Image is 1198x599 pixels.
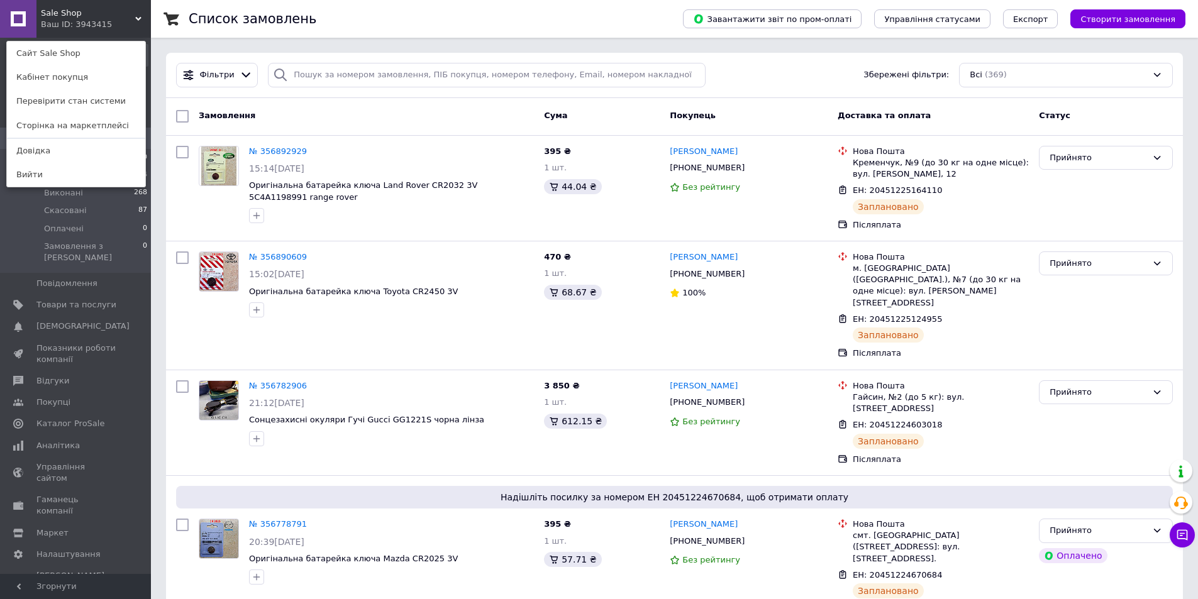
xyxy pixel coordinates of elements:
span: 470 ₴ [544,252,571,261]
span: Аналітика [36,440,80,451]
span: Надішліть посилку за номером ЕН 20451224670684, щоб отримати оплату [181,491,1168,503]
span: 21:12[DATE] [249,398,304,408]
button: Управління статусами [874,9,990,28]
span: Статус [1039,111,1070,120]
span: 15:02[DATE] [249,269,304,279]
span: 15:14[DATE] [249,163,304,173]
button: Створити замовлення [1070,9,1185,28]
a: Сайт Sale Shop [7,41,145,65]
div: 57.71 ₴ [544,552,601,567]
span: Без рейтингу [682,417,740,426]
span: 100% [682,288,706,297]
img: Фото товару [199,252,238,291]
img: Фото товару [199,381,238,420]
div: [PHONE_NUMBER] [667,160,747,176]
span: 0 [143,223,147,234]
div: Гайсин, №2 (до 5 кг): вул. [STREET_ADDRESS] [853,392,1029,414]
span: Управління статусами [884,14,980,24]
span: Експорт [1013,14,1048,24]
a: Кабінет покупця [7,65,145,89]
div: [PHONE_NUMBER] [667,266,747,282]
span: 268 [134,187,147,199]
span: Доставка та оплата [838,111,931,120]
span: Без рейтингу [682,182,740,192]
div: Нова Пошта [853,380,1029,392]
div: м. [GEOGRAPHIC_DATA] ([GEOGRAPHIC_DATA].), №7 (до 30 кг на одне місце): вул. [PERSON_NAME][STREET... [853,263,1029,309]
a: [PERSON_NAME] [670,146,738,158]
span: 3 850 ₴ [544,381,579,390]
div: Післяплата [853,348,1029,359]
a: Фото товару [199,380,239,420]
div: [PHONE_NUMBER] [667,533,747,549]
span: 1 шт. [544,268,567,278]
span: 1 шт. [544,397,567,407]
span: Товари та послуги [36,299,116,310]
a: [PERSON_NAME] [670,380,738,392]
span: ЕН: 20451225164110 [853,185,942,195]
div: Кременчук, №9 (до 30 кг на одне місце): вул. [PERSON_NAME], 12 [853,157,1029,180]
a: Сторінка на маркетплейсі [7,114,145,138]
div: Нова Пошта [853,146,1029,157]
span: Гаманець компанії [36,494,116,517]
a: Фото товару [199,519,239,559]
div: Прийнято [1050,151,1147,165]
span: Cума [544,111,567,120]
span: Sale Shop [41,8,135,19]
div: Заплановано [853,434,924,449]
div: Нова Пошта [853,251,1029,263]
a: Фото товару [199,146,239,186]
div: Прийнято [1050,386,1147,399]
div: Нова Пошта [853,519,1029,530]
a: Сонцезахисні окуляри Гучі Gucci GG1221S чорна лінза [249,415,484,424]
span: Каталог ProSale [36,418,104,429]
a: Довідка [7,139,145,163]
div: 612.15 ₴ [544,414,607,429]
span: Налаштування [36,549,101,560]
span: Скасовані [44,205,87,216]
a: [PERSON_NAME] [670,519,738,530]
span: ЕН: 20451224670684 [853,570,942,580]
div: Прийнято [1050,257,1147,270]
span: Всі [970,69,982,81]
span: Без рейтингу [682,555,740,564]
span: Оригінальна батарейка ключа Mazda CR2025 3V [249,554,458,563]
span: Збережені фільтри: [863,69,949,81]
span: 395 ₴ [544,519,571,529]
span: 395 ₴ [544,146,571,156]
div: Заплановано [853,327,924,343]
div: Заплановано [853,583,924,598]
span: 20:39[DATE] [249,537,304,547]
a: № 356778791 [249,519,307,529]
a: Створити замовлення [1058,14,1185,23]
a: № 356890609 [249,252,307,261]
span: Замовлення з [PERSON_NAME] [44,241,143,263]
span: Оригінальна батарейка ключа Toyota CR2450 3V [249,287,458,296]
span: 0 [143,241,147,263]
div: Прийнято [1050,524,1147,537]
span: Управління сайтом [36,461,116,484]
a: Вийти [7,163,145,187]
a: Оригінальна батарейка ключа Land Rover CR2032 3V 5C4A1198991 range rover [249,180,477,202]
span: ЕН: 20451224603018 [853,420,942,429]
h1: Список замовлень [189,11,316,26]
img: Фото товару [199,519,238,558]
a: № 356782906 [249,381,307,390]
a: Фото товару [199,251,239,292]
span: (369) [985,70,1007,79]
div: смт. [GEOGRAPHIC_DATA] ([STREET_ADDRESS]: вул. [STREET_ADDRESS]. [853,530,1029,564]
a: Перевірити стан системи [7,89,145,113]
span: ЕН: 20451225124955 [853,314,942,324]
span: Фільтри [200,69,235,81]
button: Чат з покупцем [1170,522,1195,547]
div: [PHONE_NUMBER] [667,394,747,410]
span: Оплачені [44,223,84,234]
span: 1 шт. [544,536,567,546]
input: Пошук за номером замовлення, ПІБ покупця, номером телефону, Email, номером накладної [268,63,706,87]
span: Завантажити звіт по пром-оплаті [693,13,851,25]
div: Післяплата [853,219,1029,231]
span: Відгуки [36,375,69,387]
div: 44.04 ₴ [544,179,601,194]
span: Маркет [36,527,69,539]
span: Замовлення [199,111,255,120]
